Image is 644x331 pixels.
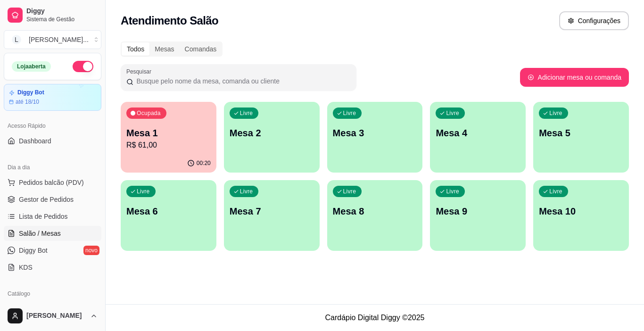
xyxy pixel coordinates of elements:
button: [PERSON_NAME] [4,305,101,327]
p: Mesa 9 [436,205,520,218]
a: DiggySistema de Gestão [4,4,101,26]
div: Comandas [180,42,222,56]
a: Lista de Pedidos [4,209,101,224]
span: Gestor de Pedidos [19,195,74,204]
input: Pesquisar [133,76,351,86]
label: Pesquisar [126,67,155,75]
span: [PERSON_NAME] [26,312,86,320]
div: [PERSON_NAME] ... [29,35,89,44]
h2: Atendimento Salão [121,13,218,28]
p: Livre [549,188,562,195]
p: Mesa 3 [333,126,417,140]
button: LivreMesa 10 [533,180,629,251]
a: Dashboard [4,133,101,149]
div: Todos [122,42,149,56]
button: LivreMesa 8 [327,180,423,251]
p: Mesa 7 [230,205,314,218]
span: Salão / Mesas [19,229,61,238]
button: LivreMesa 9 [430,180,526,251]
button: Pedidos balcão (PDV) [4,175,101,190]
button: LivreMesa 7 [224,180,320,251]
button: LivreMesa 4 [430,102,526,173]
p: Livre [240,188,253,195]
p: Mesa 6 [126,205,211,218]
span: KDS [19,263,33,272]
p: Livre [446,188,459,195]
button: LivreMesa 6 [121,180,216,251]
p: R$ 61,00 [126,140,211,151]
p: Mesa 1 [126,126,211,140]
button: Select a team [4,30,101,49]
button: Configurações [559,11,629,30]
span: Pedidos balcão (PDV) [19,178,84,187]
a: KDS [4,260,101,275]
p: Mesa 10 [539,205,623,218]
span: Diggy [26,7,98,16]
a: Salão / Mesas [4,226,101,241]
span: Diggy Bot [19,246,48,255]
article: até 18/10 [16,98,39,106]
p: Mesa 2 [230,126,314,140]
p: Mesa 5 [539,126,623,140]
a: Diggy Botaté 18/10 [4,84,101,111]
p: Livre [343,109,356,117]
p: 00:20 [197,159,211,167]
a: Gestor de Pedidos [4,192,101,207]
span: Sistema de Gestão [26,16,98,23]
button: Alterar Status [73,61,93,72]
article: Diggy Bot [17,89,44,96]
p: Livre [446,109,459,117]
button: LivreMesa 2 [224,102,320,173]
p: Mesa 4 [436,126,520,140]
span: Lista de Pedidos [19,212,68,221]
p: Livre [240,109,253,117]
p: Livre [343,188,356,195]
footer: Cardápio Digital Diggy © 2025 [106,304,644,331]
button: LivreMesa 3 [327,102,423,173]
a: Diggy Botnovo [4,243,101,258]
div: Mesas [149,42,179,56]
button: Adicionar mesa ou comanda [520,68,629,87]
div: Dia a dia [4,160,101,175]
div: Loja aberta [12,61,51,72]
span: L [12,35,21,44]
p: Mesa 8 [333,205,417,218]
div: Acesso Rápido [4,118,101,133]
button: LivreMesa 5 [533,102,629,173]
p: Livre [549,109,562,117]
div: Catálogo [4,286,101,301]
button: OcupadaMesa 1R$ 61,0000:20 [121,102,216,173]
p: Livre [137,188,150,195]
span: Dashboard [19,136,51,146]
p: Ocupada [137,109,161,117]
